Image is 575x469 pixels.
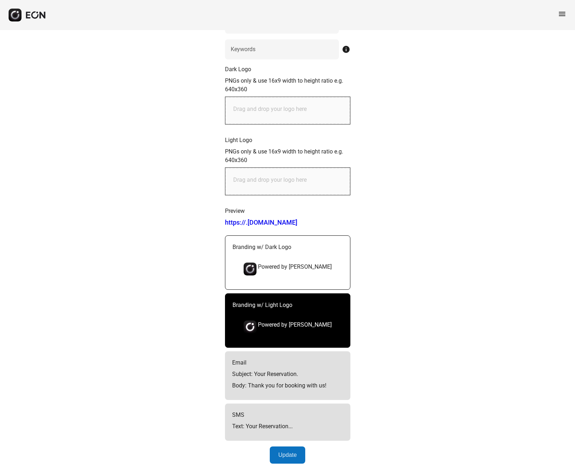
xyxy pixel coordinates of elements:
[558,10,566,18] span: menu
[225,147,350,165] p: PNGs only & use 16x9 width to height ratio e.g. 640x360
[225,218,350,227] a: https://.[DOMAIN_NAME]
[225,207,350,215] p: Preview
[232,411,343,419] p: SMS
[232,370,343,378] p: Subject: Your Reservation.
[233,301,343,309] p: Branding w/ Light Logo
[270,446,306,464] button: Update
[258,263,332,275] span: Powered by [PERSON_NAME]
[231,45,255,54] label: Keywords
[232,381,343,390] p: Body: Thank you for booking with us!
[233,105,307,113] p: Drag and drop your logo here
[225,77,350,94] p: PNGs only & use 16x9 width to height ratio e.g. 640x360
[258,321,332,333] span: Powered by [PERSON_NAME]
[232,422,343,431] p: Text: Your Reservation...
[233,243,343,251] p: Branding w/ Dark Logo
[342,45,350,54] span: info
[232,358,343,367] p: Email
[225,136,350,145] p: Light Logo
[225,65,350,74] p: Dark Logo
[233,176,307,184] p: Drag and drop your logo here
